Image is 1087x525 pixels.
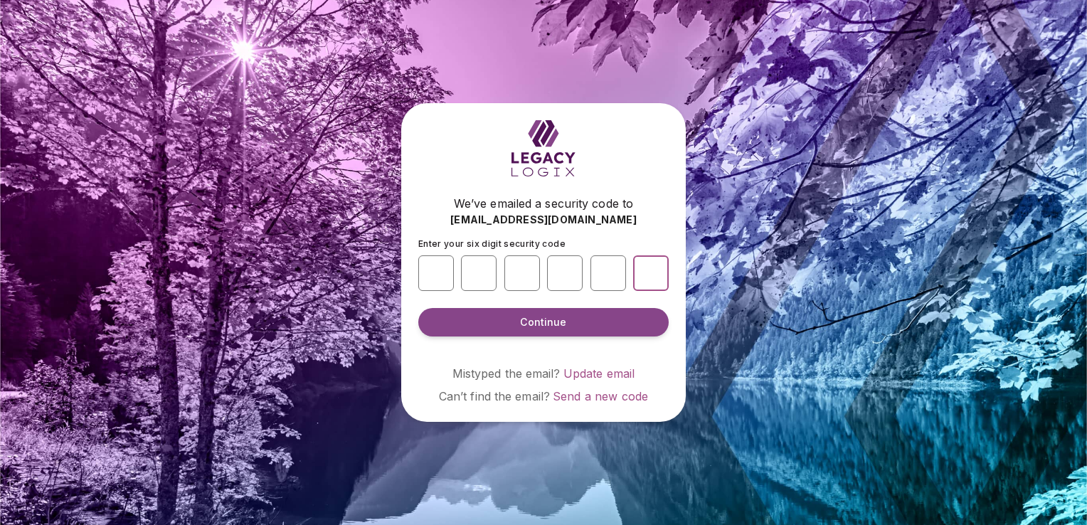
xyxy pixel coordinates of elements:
[454,195,633,212] span: We’ve emailed a security code to
[520,315,566,329] span: Continue
[553,389,648,403] a: Send a new code
[439,389,550,403] span: Can’t find the email?
[452,366,561,381] span: Mistyped the email?
[563,366,635,381] a: Update email
[418,238,566,249] span: Enter your six digit security code
[450,213,637,227] span: [EMAIL_ADDRESS][DOMAIN_NAME]
[418,308,669,336] button: Continue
